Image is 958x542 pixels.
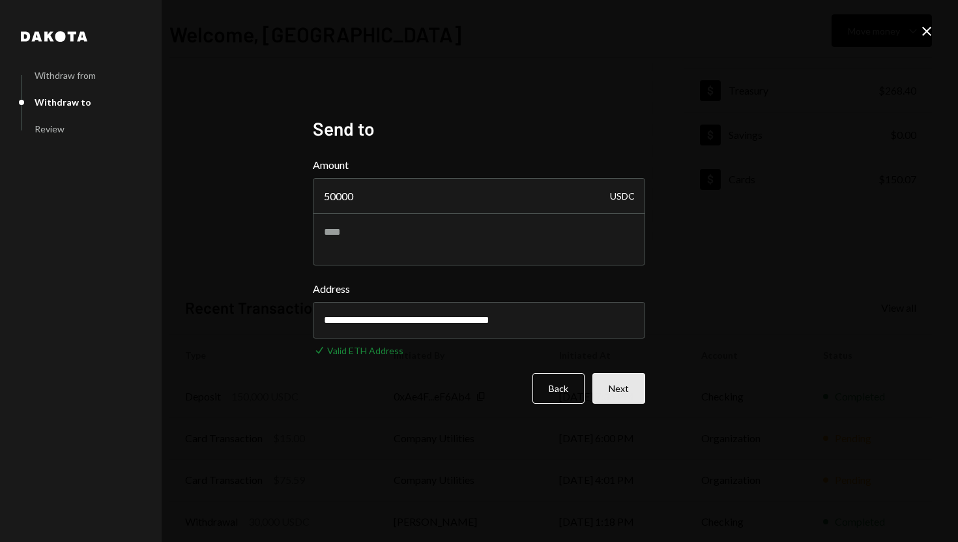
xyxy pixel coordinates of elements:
[313,116,645,142] h2: Send to
[35,123,65,134] div: Review
[313,178,645,215] input: Enter amount
[610,178,635,215] div: USDC
[35,70,96,81] div: Withdraw from
[327,344,403,357] div: Valid ETH Address
[313,281,645,297] label: Address
[313,157,645,173] label: Amount
[532,373,585,404] button: Back
[592,373,645,404] button: Next
[35,97,91,108] div: Withdraw to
